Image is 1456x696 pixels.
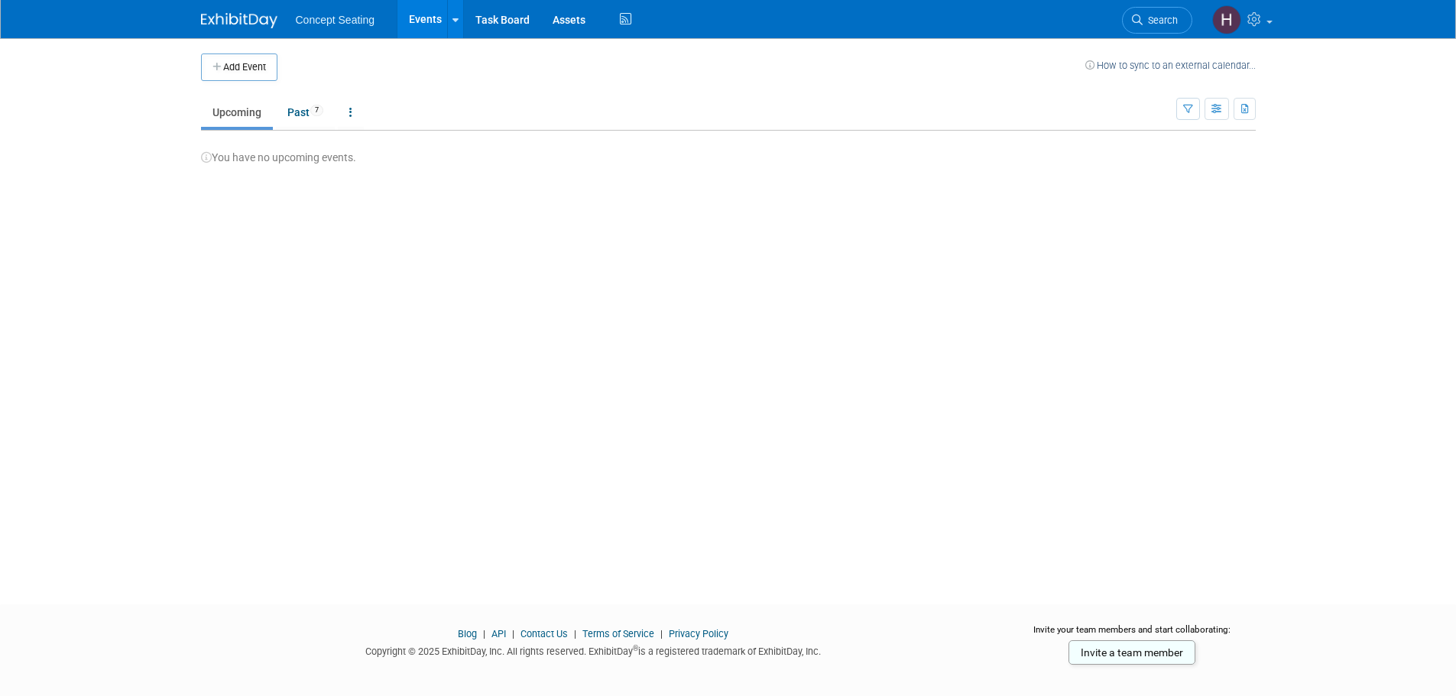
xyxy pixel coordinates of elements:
img: ExhibitDay [201,13,277,28]
a: Search [1122,7,1192,34]
a: Terms of Service [582,628,654,639]
button: Add Event [201,53,277,81]
img: Heidi Pfeffer [1212,5,1241,34]
a: Past7 [276,98,335,127]
div: Copyright © 2025 ExhibitDay, Inc. All rights reserved. ExhibitDay is a registered trademark of Ex... [201,641,987,659]
span: 7 [310,105,323,116]
span: | [657,628,666,639]
a: Privacy Policy [669,628,728,639]
sup: ® [633,644,638,652]
span: | [570,628,580,639]
a: Contact Us [520,628,568,639]
span: Search [1143,15,1178,26]
span: | [479,628,489,639]
a: How to sync to an external calendar... [1085,60,1256,71]
span: | [508,628,518,639]
span: Concept Seating [296,14,375,26]
div: Invite your team members and start collaborating: [1009,623,1256,646]
a: Invite a team member [1068,640,1195,665]
a: Blog [458,628,477,639]
span: You have no upcoming events. [201,151,356,163]
a: API [491,628,506,639]
a: Upcoming [201,98,273,127]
